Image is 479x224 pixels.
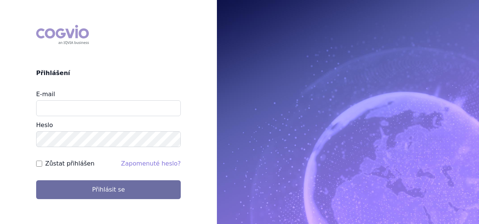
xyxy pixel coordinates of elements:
[36,25,89,44] div: COGVIO
[36,69,181,78] h2: Přihlášení
[36,91,55,98] label: E-mail
[121,160,181,167] a: Zapomenuté heslo?
[45,159,95,168] label: Zůstat přihlášen
[36,180,181,199] button: Přihlásit se
[36,121,53,129] label: Heslo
